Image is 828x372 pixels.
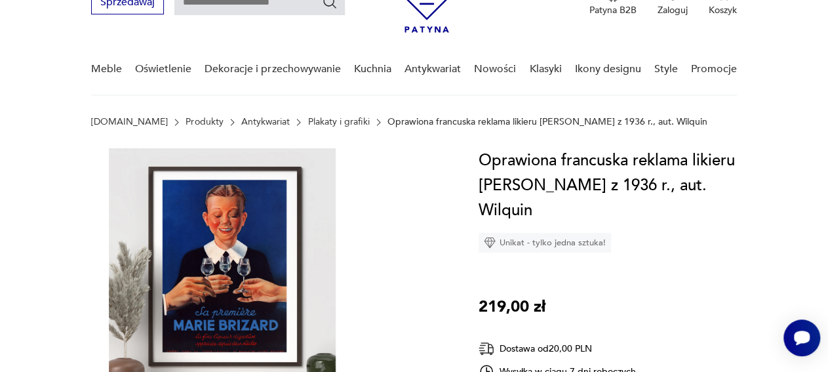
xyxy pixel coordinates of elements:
h1: Oprawiona francuska reklama likieru [PERSON_NAME] z 1936 r., aut. Wilquin [479,148,737,223]
img: Ikona dostawy [479,341,494,357]
iframe: Smartsupp widget button [783,320,820,356]
a: Produkty [186,117,223,127]
img: Ikona diamentu [484,237,496,249]
a: Kuchnia [354,44,391,94]
a: Style [654,44,678,94]
p: Oprawiona francuska reklama likieru [PERSON_NAME] z 1936 r., aut. Wilquin [387,117,707,127]
p: 219,00 zł [479,295,545,320]
a: Promocje [691,44,737,94]
a: Plakaty i grafiki [307,117,369,127]
div: Unikat - tylko jedna sztuka! [479,233,611,253]
a: Oświetlenie [135,44,191,94]
a: Antykwariat [404,44,461,94]
a: Nowości [474,44,516,94]
a: [DOMAIN_NAME] [91,117,168,127]
a: Ikony designu [575,44,641,94]
p: Zaloguj [658,4,688,16]
a: Antykwariat [241,117,290,127]
p: Patyna B2B [589,4,637,16]
a: Klasyki [529,44,561,94]
a: Dekoracje i przechowywanie [205,44,340,94]
p: Koszyk [709,4,737,16]
a: Meble [91,44,122,94]
div: Dostawa od 20,00 PLN [479,341,636,357]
